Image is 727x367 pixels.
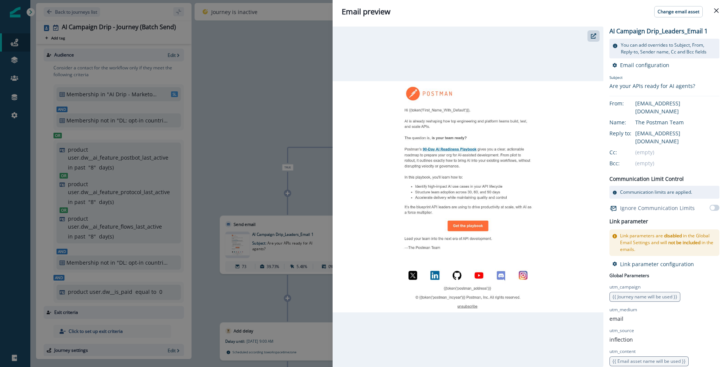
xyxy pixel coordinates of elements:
p: AI Campaign Drip_Leaders_Email 1 [609,27,708,36]
p: Change email asset [658,9,699,14]
div: Are your APIs ready for AI agents? [609,82,695,90]
span: not be included [668,239,700,246]
p: utm_content [609,348,636,355]
div: The Postman Team [635,118,719,126]
h2: Link parameter [609,217,648,226]
div: (empty) [635,148,719,156]
p: Subject [609,75,695,82]
div: Bcc: [609,159,647,167]
p: Link parameters are in the Global Email Settings and will in the emails. [620,232,716,253]
div: Cc: [609,148,647,156]
p: Ignore Communication Limits [620,204,695,212]
p: Communication limits are applied. [620,189,692,196]
img: email asset unavailable [333,81,603,312]
p: Email configuration [620,61,669,69]
p: You can add overrides to Subject, From, Reply-to, Sender name, Cc and Bcc fields [621,42,716,55]
button: Close [710,5,722,17]
div: [EMAIL_ADDRESS][DOMAIN_NAME] [635,129,719,145]
p: inflection [609,336,633,343]
div: Name: [609,118,647,126]
span: {{ Journey name will be used }} [612,293,677,300]
p: email [609,315,623,323]
p: Link parameter configuration [620,260,694,268]
div: (empty) [635,159,719,167]
p: utm_campaign [609,284,641,290]
div: Email preview [342,6,718,17]
p: Communication Limit Control [609,175,684,183]
button: Link parameter configuration [612,260,694,268]
span: disabled [664,232,682,239]
button: Email configuration [612,61,669,69]
p: utm_source [609,327,634,334]
p: Global Parameters [609,271,649,279]
div: [EMAIL_ADDRESS][DOMAIN_NAME] [635,99,719,115]
span: {{ Email asset name will be used }} [612,358,686,364]
div: From: [609,99,647,107]
p: utm_medium [609,306,637,313]
button: Change email asset [654,6,703,17]
div: Reply to: [609,129,647,137]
